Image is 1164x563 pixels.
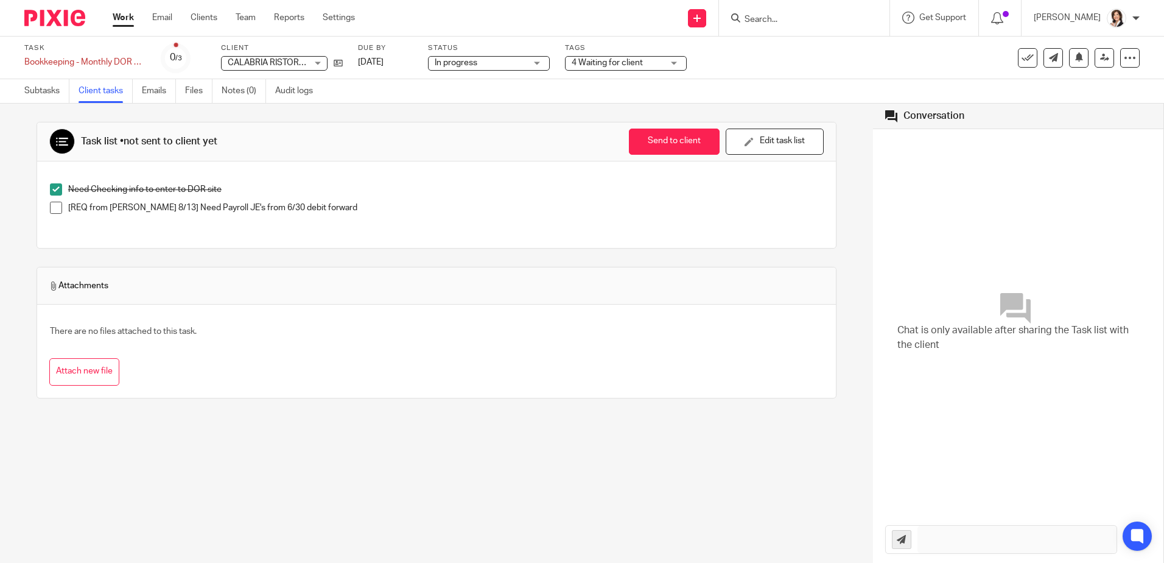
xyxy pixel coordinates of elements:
span: There are no files attached to this task. [50,327,197,336]
a: Email [152,12,172,24]
a: Settings [323,12,355,24]
a: Client tasks [79,79,133,103]
button: Attach new file [49,358,119,386]
p: [PERSON_NAME] [1034,12,1101,24]
div: Task list • [81,135,217,148]
small: /3 [175,55,182,62]
p: Need Checking info to enter to DOR site [68,183,824,196]
button: Send to client [629,129,720,155]
div: 0 [170,51,182,65]
label: Client [221,43,343,53]
div: Conversation [903,110,964,122]
span: Attachments [49,280,108,292]
a: Reports [274,12,304,24]
a: Emails [142,79,176,103]
button: Edit task list [726,129,824,155]
a: Clients [191,12,217,24]
p: [REQ from [PERSON_NAME] 8/13] Need Payroll JE's from 6/30 debit forward [68,202,824,214]
img: BW%20Website%203%20-%20square.jpg [1107,9,1126,28]
img: Pixie [24,10,85,26]
label: Tags [565,43,687,53]
a: Files [185,79,212,103]
span: 4 Waiting for client [572,58,643,67]
span: Get Support [919,13,966,22]
span: Chat is only available after sharing the Task list with the client [897,324,1139,352]
span: CALABRIA RISTORANTE ITALIANO, LLC [228,58,377,67]
a: Team [236,12,256,24]
a: Subtasks [24,79,69,103]
span: [DATE] [358,58,384,66]
div: Bookkeeping - Monthly DOR & bank access [24,56,146,68]
span: In progress [435,58,477,67]
div: Bookkeeping - Monthly DOR &amp; bank access [24,56,146,68]
span: not sent to client yet [124,136,217,146]
a: Audit logs [275,79,322,103]
label: Status [428,43,550,53]
label: Due by [358,43,413,53]
label: Task [24,43,146,53]
input: Search [743,15,853,26]
a: Notes (0) [222,79,266,103]
a: Work [113,12,134,24]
